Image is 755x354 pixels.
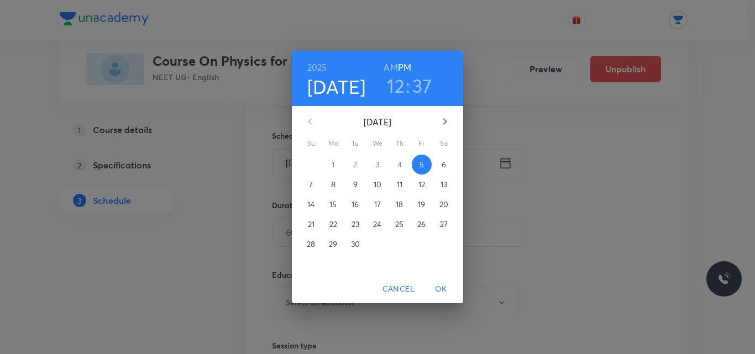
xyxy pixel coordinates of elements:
span: Fr [412,138,432,149]
button: 28 [301,234,321,254]
button: 26 [412,214,432,234]
button: 24 [368,214,387,234]
p: 22 [329,219,337,230]
p: 15 [329,199,337,210]
p: 27 [440,219,448,230]
button: 14 [301,194,321,214]
button: 8 [323,175,343,194]
p: 7 [309,179,313,190]
p: 26 [417,219,426,230]
button: 12 [387,74,405,97]
p: 30 [351,239,360,250]
p: 13 [441,179,447,190]
p: 20 [439,199,448,210]
span: Cancel [382,282,415,296]
p: 6 [442,159,446,170]
button: OK [423,279,459,299]
button: 25 [390,214,410,234]
button: 5 [412,155,432,175]
button: 6 [434,155,454,175]
p: 21 [308,219,314,230]
span: Th [390,138,410,149]
p: 28 [307,239,315,250]
p: 23 [352,219,359,230]
button: 12 [412,175,432,194]
span: We [368,138,387,149]
button: 9 [345,175,365,194]
h3: : [406,74,410,97]
button: 20 [434,194,454,214]
span: Su [301,138,321,149]
span: Sa [434,138,454,149]
p: 17 [374,199,381,210]
p: 11 [397,179,402,190]
button: 15 [323,194,343,214]
p: 10 [374,179,381,190]
button: 23 [345,214,365,234]
button: 19 [412,194,432,214]
p: [DATE] [323,115,432,129]
button: 18 [390,194,410,214]
p: 19 [418,199,425,210]
p: 16 [352,199,359,210]
button: 17 [368,194,387,214]
button: Cancel [378,279,419,299]
span: OK [428,282,454,296]
button: 11 [390,175,410,194]
button: 10 [368,175,387,194]
p: 29 [329,239,337,250]
span: Tu [345,138,365,149]
p: 5 [420,159,424,170]
p: 12 [418,179,425,190]
button: 29 [323,234,343,254]
button: [DATE] [307,75,366,98]
button: 16 [345,194,365,214]
button: 30 [345,234,365,254]
button: 22 [323,214,343,234]
p: 25 [395,219,403,230]
span: Mo [323,138,343,149]
p: 18 [396,199,403,210]
button: PM [398,60,411,75]
button: AM [384,60,397,75]
button: 7 [301,175,321,194]
button: 21 [301,214,321,234]
button: 2025 [307,60,327,75]
p: 8 [331,179,335,190]
button: 13 [434,175,454,194]
button: 37 [412,74,432,97]
button: 27 [434,214,454,234]
p: 24 [373,219,381,230]
p: 14 [307,199,314,210]
p: 9 [353,179,358,190]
